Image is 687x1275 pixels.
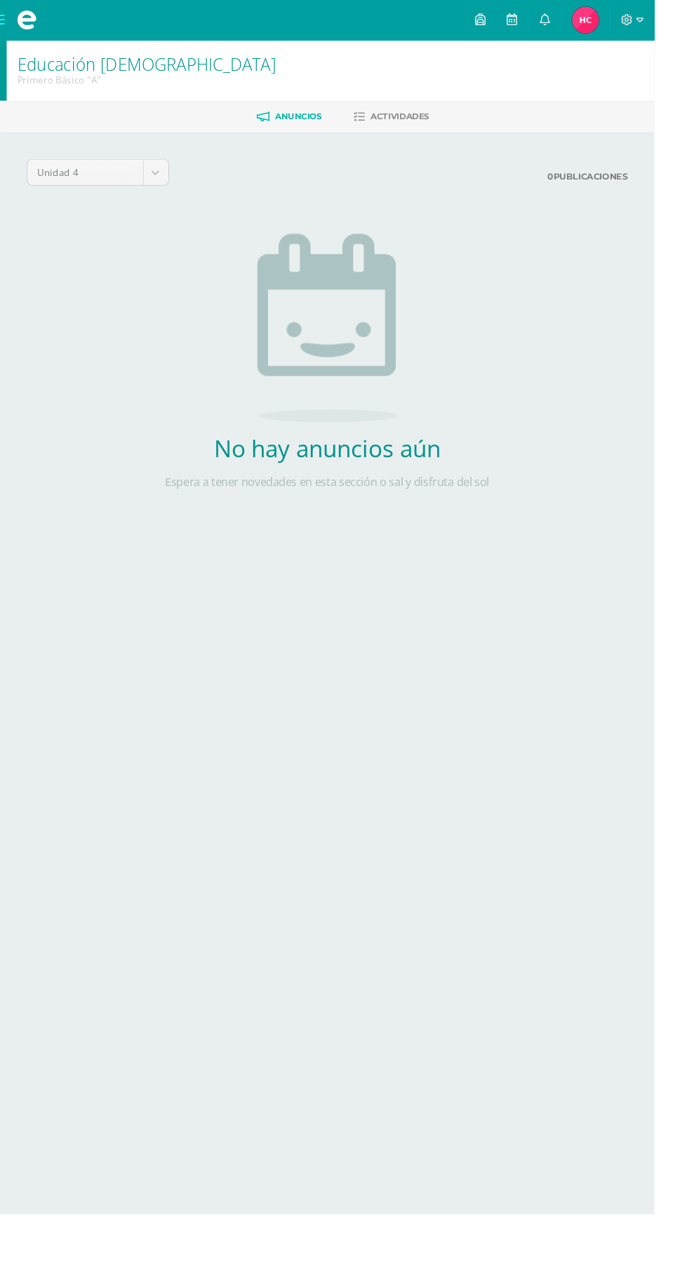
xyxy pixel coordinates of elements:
div: Primero Básico 'A' [18,77,290,90]
strong: 0 [575,180,581,191]
a: Anuncios [270,112,338,134]
a: Unidad 4 [29,168,177,194]
img: no_activities.png [270,245,418,443]
a: Actividades [372,112,451,134]
p: Espera a tener novedades en esta sección o sal y disfruta del sol [137,499,551,514]
img: 976f43865b8f665de4a95fb07862159d.png [601,7,629,35]
h1: Educación Cristiana [18,58,290,77]
label: Publicaciones [295,180,659,191]
span: Anuncios [289,117,338,128]
a: Educación [DEMOGRAPHIC_DATA] [18,55,290,79]
span: Actividades [389,117,451,128]
h2: No hay anuncios aún [137,454,551,487]
span: Unidad 4 [39,168,140,194]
